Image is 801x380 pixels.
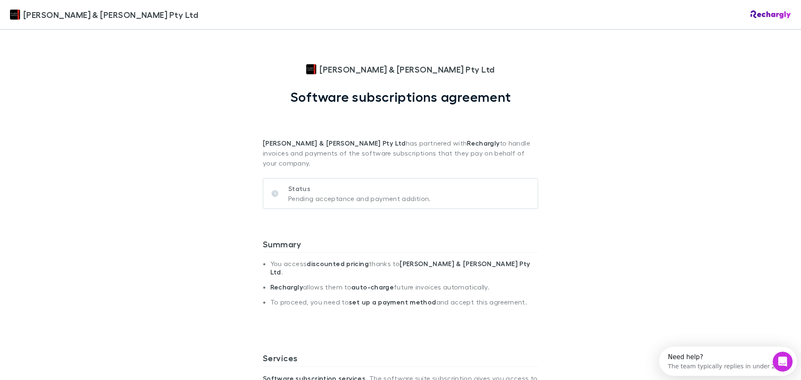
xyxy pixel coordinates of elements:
[288,194,431,204] p: Pending acceptance and payment addition.
[9,7,120,14] div: Need help?
[263,139,406,147] strong: [PERSON_NAME] & [PERSON_NAME] Pty Ltd
[288,184,431,194] p: Status
[270,259,530,276] strong: [PERSON_NAME] & [PERSON_NAME] Pty Ltd
[10,10,20,20] img: Douglas & Harrison Pty Ltd's Logo
[351,283,394,291] strong: auto-charge
[3,3,144,26] div: Open Intercom Messenger
[751,10,791,19] img: Rechargly Logo
[9,14,120,23] div: The team typically replies in under 2h
[320,63,494,75] span: [PERSON_NAME] & [PERSON_NAME] Pty Ltd
[263,239,538,252] h3: Summary
[349,298,436,306] strong: set up a payment method
[307,259,369,268] strong: discounted pricing
[270,283,303,291] strong: Rechargly
[773,352,793,372] iframe: Intercom live chat
[23,8,198,21] span: [PERSON_NAME] & [PERSON_NAME] Pty Ltd
[270,283,538,298] li: allows them to future invoices automatically.
[263,353,538,366] h3: Services
[659,347,797,376] iframe: Intercom live chat discovery launcher
[270,259,538,283] li: You access thanks to .
[306,64,316,74] img: Douglas & Harrison Pty Ltd's Logo
[467,139,499,147] strong: Rechargly
[263,105,538,168] p: has partnered with to handle invoices and payments of the software subscriptions that they pay on...
[290,89,511,105] h1: Software subscriptions agreement
[270,298,538,313] li: To proceed, you need to and accept this agreement.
